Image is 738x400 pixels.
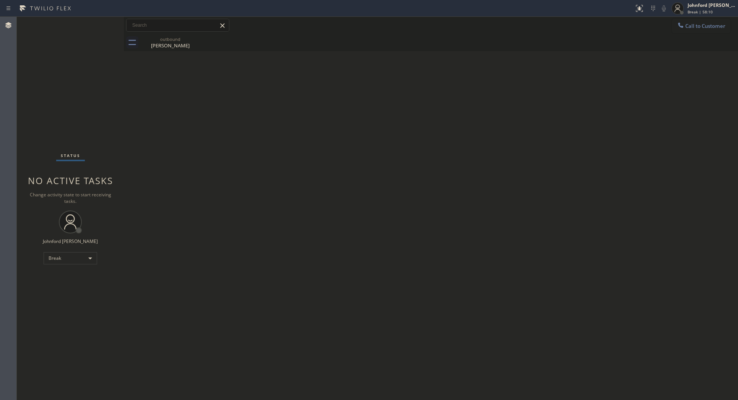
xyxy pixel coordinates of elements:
[688,9,713,15] span: Break | 58:10
[141,34,199,51] div: Jorge Gomez
[688,2,736,8] div: Johnford [PERSON_NAME]
[30,191,111,204] span: Change activity state to start receiving tasks.
[44,252,97,264] div: Break
[28,174,113,187] span: No active tasks
[685,23,725,29] span: Call to Customer
[43,238,98,245] div: Johnford [PERSON_NAME]
[672,19,730,33] button: Call to Customer
[659,3,669,14] button: Mute
[127,19,229,31] input: Search
[141,42,199,49] div: [PERSON_NAME]
[61,153,80,158] span: Status
[141,36,199,42] div: outbound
